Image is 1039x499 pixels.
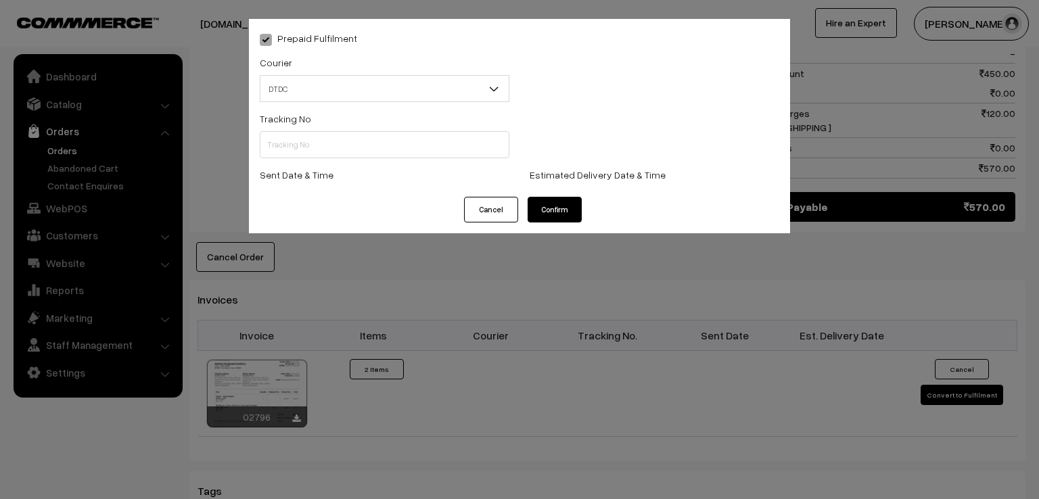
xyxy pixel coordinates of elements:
[530,168,666,182] label: Estimated Delivery Date & Time
[260,75,509,102] span: DTDC
[260,112,311,126] label: Tracking No
[464,197,518,222] button: Cancel
[528,197,582,222] button: Confirm
[260,168,333,182] label: Sent Date & Time
[260,31,357,45] label: Prepaid Fulfilment
[260,77,509,101] span: DTDC
[260,131,509,158] input: Tracking No
[260,55,292,70] label: Courier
